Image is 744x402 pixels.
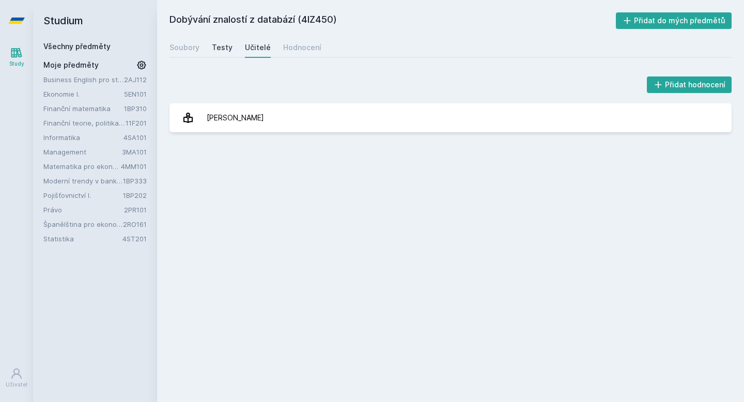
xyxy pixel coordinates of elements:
a: 2AJ112 [124,75,147,84]
a: 1BP333 [123,177,147,185]
a: Matematika pro ekonomy [43,161,121,172]
a: Všechny předměty [43,42,111,51]
div: Study [9,60,24,68]
a: Pojišťovnictví I. [43,190,123,200]
a: 4SA101 [123,133,147,142]
div: Soubory [169,42,199,53]
a: Soubory [169,37,199,58]
div: Uživatel [6,381,27,389]
a: Uživatel [2,362,31,394]
a: Hodnocení [283,37,321,58]
a: Business English pro středně pokročilé 2 (B1) [43,74,124,85]
a: 3MA101 [122,148,147,156]
a: 1BP310 [124,104,147,113]
div: Testy [212,42,233,53]
a: Ekonomie I. [43,89,124,99]
a: 4ST201 [122,235,147,243]
a: 1BP202 [123,191,147,199]
a: Učitelé [245,37,271,58]
h2: Dobývání znalostí z databází (4IZ450) [169,12,616,29]
a: Management [43,147,122,157]
a: Study [2,41,31,73]
a: Španělština pro ekonomy - základní úroveň 1 (A0/A1) [43,219,123,229]
a: Finanční matematika [43,103,124,114]
a: Právo [43,205,124,215]
a: Moderní trendy v bankovnictví a finančním sektoru (v angličtině) [43,176,123,186]
a: 2PR101 [124,206,147,214]
a: Statistika [43,234,122,244]
a: 5EN101 [124,90,147,98]
div: [PERSON_NAME] [207,107,264,128]
span: Moje předměty [43,60,99,70]
a: Finanční teorie, politika a instituce [43,118,126,128]
button: Přidat hodnocení [647,76,732,93]
button: Přidat do mých předmětů [616,12,732,29]
a: 4MM101 [121,162,147,171]
div: Hodnocení [283,42,321,53]
div: Učitelé [245,42,271,53]
a: Informatika [43,132,123,143]
a: [PERSON_NAME] [169,103,732,132]
a: Testy [212,37,233,58]
a: 11F201 [126,119,147,127]
a: 2RO161 [123,220,147,228]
